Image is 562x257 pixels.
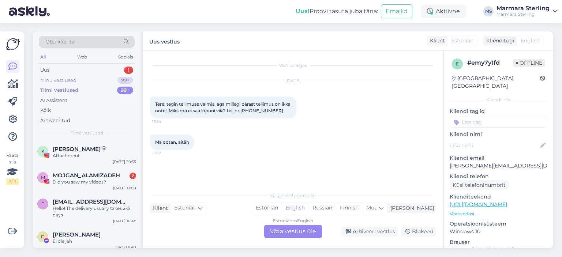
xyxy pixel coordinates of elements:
div: Estonian to English [273,218,313,224]
span: Diana Lahi [53,231,101,238]
span: tapati790122@gmail.com [53,199,129,205]
div: Blokeeri [401,227,436,237]
input: Lisa tag [450,117,547,128]
div: Arhiveeritud [40,117,70,124]
span: Offline [513,59,545,67]
p: Operatsioonisüsteem [450,220,547,228]
div: Hello! The delivery usually takes 2-3 days [53,205,136,218]
div: Minu vestlused [40,77,76,84]
span: Kristina🧚🏻‍♀️ [53,146,108,152]
div: Uus [40,67,49,74]
div: Klienditugi [483,37,514,45]
div: [DATE] 8:40 [115,245,136,250]
div: Kõik [40,107,51,114]
div: Russian [308,203,336,213]
div: Küsi telefoninumbrit [450,180,509,190]
span: 13:37 [152,150,180,156]
a: Marmara SterlingMarmara Sterling [497,5,558,17]
p: Kliendi tag'id [450,107,547,115]
div: Kliendi info [450,97,547,103]
label: Uus vestlus [149,36,180,46]
span: t [42,201,44,207]
div: Marmara Sterling [497,11,550,17]
a: [URL][DOMAIN_NAME] [450,201,507,208]
span: Ma ootan, aitäh [155,139,189,145]
p: Kliendi telefon [450,173,547,180]
p: Windows 10 [450,228,547,235]
span: e [456,61,459,67]
p: Vaata edasi ... [450,211,547,217]
div: [DATE] 10:48 [113,218,136,224]
span: Muu [366,204,378,211]
div: Socials [117,52,135,62]
button: Emailid [381,4,412,18]
p: Chrome [TECHNICAL_ID] [450,246,547,254]
div: 2 [130,173,136,179]
div: MS [483,6,494,16]
div: English [282,203,308,213]
span: Tere, tegin tellimuse valmis, aga millegi pärast tellimus on ikka ootel. Miks ma ei saa lõpuni vi... [155,101,292,113]
p: Kliendi email [450,154,547,162]
div: Marmara Sterling [497,5,550,11]
div: Arhiveeri vestlus [342,227,398,237]
span: Estonian [174,204,196,212]
span: Tiimi vestlused [71,130,103,136]
p: Klienditeekond [450,193,547,201]
div: Finnish [336,203,362,213]
div: Klient [427,37,445,45]
div: 99+ [117,77,133,84]
div: [DATE] [150,78,436,84]
div: 1 [124,67,133,74]
div: [PERSON_NAME] [387,204,434,212]
div: Vestlus algas [150,62,436,69]
span: English [521,37,540,45]
div: Estonian [252,203,282,213]
span: Otsi kliente [45,38,75,46]
div: Valige keel ja vastake [150,192,436,199]
div: Aktiivne [421,5,466,18]
span: MOJGAN_ALAMIZADEH [53,172,120,179]
div: Võta vestlus üle [264,225,322,238]
div: Ei ole jah [53,238,136,245]
div: 99+ [117,87,133,94]
div: All [39,52,47,62]
p: [PERSON_NAME][EMAIL_ADDRESS][DOMAIN_NAME] [450,162,547,170]
span: 13:34 [152,119,180,124]
div: Did you saw my videos? [53,179,136,185]
div: 2 / 3 [6,178,19,185]
div: [DATE] 20:55 [113,159,136,165]
div: Proovi tasuta juba täna: [296,7,378,16]
div: # emy7y1fd [467,58,513,67]
span: D [41,234,45,239]
span: K [41,148,45,154]
div: Vaata siia [6,152,19,185]
div: Attachment [53,152,136,159]
div: Klient [150,204,168,212]
p: Kliendi nimi [450,131,547,138]
div: AI Assistent [40,97,67,104]
div: Tiimi vestlused [40,87,78,94]
p: Brauser [450,238,547,246]
span: M [41,175,45,180]
div: Web [76,52,89,62]
b: Uus! [296,8,310,15]
div: [DATE] 13:00 [113,185,136,191]
input: Lisa nimi [450,141,539,150]
img: Askly Logo [6,37,20,51]
span: Estonian [451,37,473,45]
div: [GEOGRAPHIC_DATA], [GEOGRAPHIC_DATA] [452,75,540,90]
